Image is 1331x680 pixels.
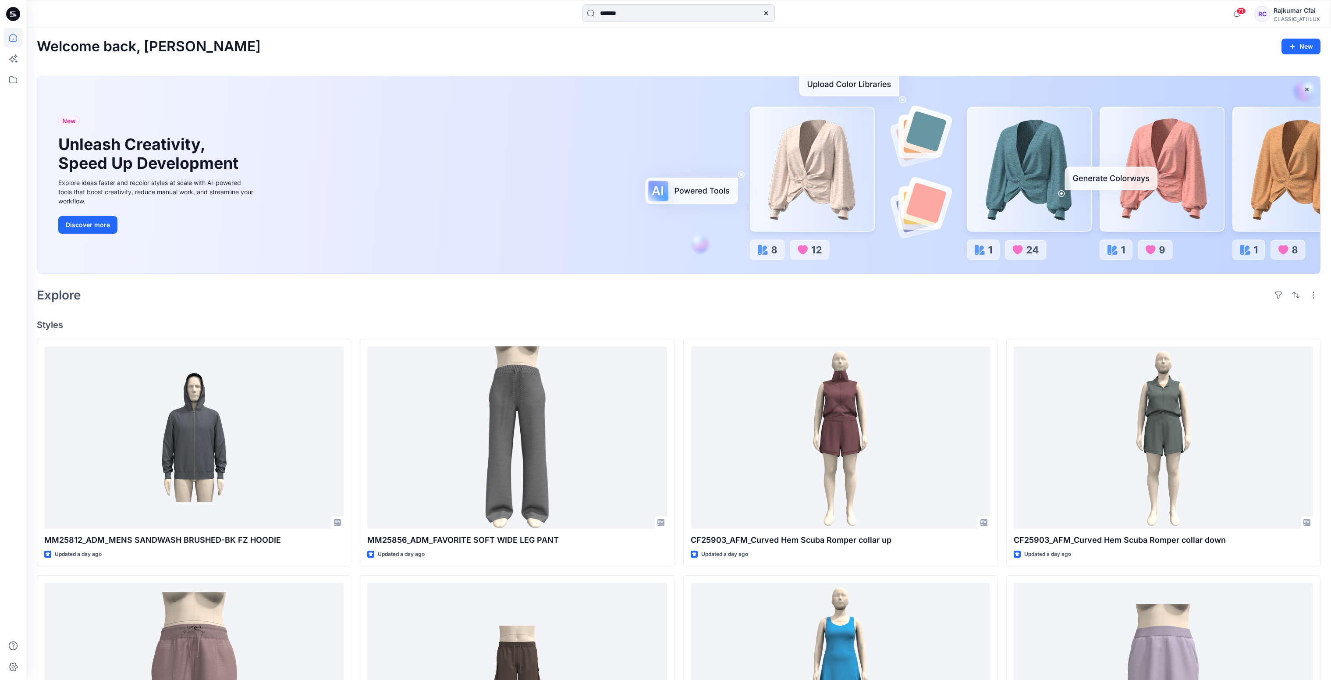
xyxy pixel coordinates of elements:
span: 71 [1236,7,1246,14]
h4: Styles [37,320,1320,330]
a: CF25903_AFM_Curved Hem Scuba Romper collar up [691,346,990,529]
p: Updated a day ago [701,550,748,559]
p: CF25903_AFM_Curved Hem Scuba Romper collar up [691,534,990,546]
p: Updated a day ago [1024,550,1071,559]
button: New [1281,39,1320,54]
h2: Welcome back, [PERSON_NAME] [37,39,261,55]
p: Updated a day ago [378,550,425,559]
p: Updated a day ago [55,550,102,559]
a: MM25812_ADM_MENS SANDWASH BRUSHED-BK FZ HOODIE [44,346,344,529]
div: RC [1254,6,1270,22]
a: CF25903_AFM_Curved Hem Scuba Romper collar down [1014,346,1313,529]
div: Explore ideas faster and recolor styles at scale with AI-powered tools that boost creativity, red... [58,178,256,206]
span: New [62,116,76,126]
div: CLASSIC_ATHLUX [1274,16,1320,22]
p: CF25903_AFM_Curved Hem Scuba Romper collar down [1014,534,1313,546]
p: MM25856_ADM_FAVORITE SOFT WIDE LEG PANT [367,534,667,546]
button: Discover more [58,216,117,234]
a: MM25856_ADM_FAVORITE SOFT WIDE LEG PANT [367,346,667,529]
div: Rajkumar Cfai [1274,5,1320,16]
h1: Unleash Creativity, Speed Up Development [58,135,242,173]
h2: Explore [37,288,81,302]
p: MM25812_ADM_MENS SANDWASH BRUSHED-BK FZ HOODIE [44,534,344,546]
a: Discover more [58,216,256,234]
